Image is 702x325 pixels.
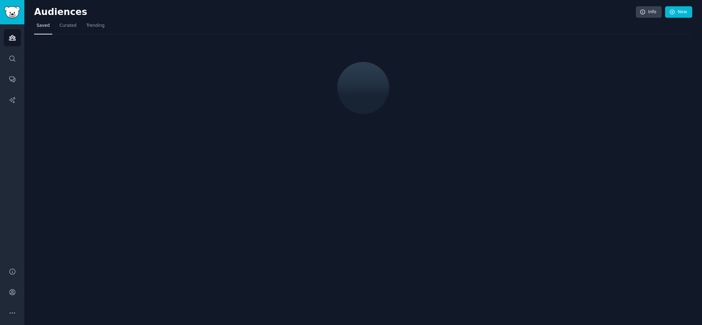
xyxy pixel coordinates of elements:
[665,6,692,18] a: New
[84,20,107,34] a: Trending
[37,23,50,29] span: Saved
[57,20,79,34] a: Curated
[636,6,662,18] a: Info
[4,6,20,18] img: GummySearch logo
[34,20,52,34] a: Saved
[60,23,77,29] span: Curated
[86,23,104,29] span: Trending
[34,7,636,18] h2: Audiences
